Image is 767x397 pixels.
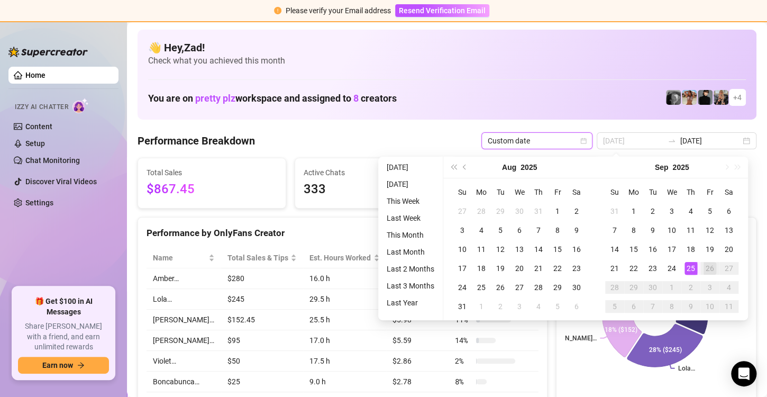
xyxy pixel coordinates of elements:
td: 2025-09-13 [719,221,738,240]
text: Lola… [678,365,695,372]
td: 2025-07-31 [529,202,548,221]
li: This Week [382,195,439,207]
td: 2025-08-13 [510,240,529,259]
td: 2025-09-02 [491,297,510,316]
td: Boncabunca… [147,372,221,392]
td: 2025-09-12 [700,221,719,240]
div: 14 [532,243,545,256]
div: 29 [551,281,564,294]
td: 2025-09-05 [548,297,567,316]
div: 2 [494,300,507,313]
td: 17.0 h [303,330,386,351]
a: Chat Monitoring [25,156,80,165]
div: 1 [475,300,488,313]
button: Last year (Control + left) [448,157,459,178]
td: [PERSON_NAME]… [147,330,221,351]
div: 31 [608,205,621,218]
td: 2025-08-19 [491,259,510,278]
span: Share [PERSON_NAME] with a friend, and earn unlimited rewards [18,321,109,353]
div: 5 [608,300,621,313]
a: Discover Viral Videos [25,177,97,186]
td: 2025-09-06 [567,297,586,316]
td: 2025-08-10 [453,240,472,259]
div: 1 [665,281,678,294]
th: Su [605,183,624,202]
span: 8 [353,93,359,104]
img: Violet [714,90,728,105]
div: 4 [723,281,735,294]
td: 2025-09-24 [662,259,681,278]
div: 18 [475,262,488,275]
div: 12 [704,224,716,237]
li: Last Week [382,212,439,224]
td: 2025-09-18 [681,240,700,259]
td: 2025-09-19 [700,240,719,259]
td: $5.98 [386,310,449,330]
div: 6 [627,300,640,313]
th: Sa [719,183,738,202]
div: 6 [570,300,583,313]
a: Setup [25,139,45,148]
div: 10 [665,224,678,237]
div: 28 [532,281,545,294]
td: 2025-09-21 [605,259,624,278]
div: Est. Hours Worked [309,252,371,264]
td: 2025-09-17 [662,240,681,259]
td: 2025-08-03 [453,221,472,240]
span: $867.45 [147,179,277,200]
div: Open Intercom Messenger [731,361,756,386]
td: 2025-09-04 [681,202,700,221]
div: 11 [475,243,488,256]
div: 25 [684,262,697,275]
button: Choose a month [655,157,669,178]
th: Th [681,183,700,202]
td: 2025-08-15 [548,240,567,259]
td: 2025-08-18 [472,259,491,278]
div: 9 [684,300,697,313]
td: 2025-09-25 [681,259,700,278]
button: Choose a year [521,157,537,178]
td: 2025-10-04 [719,278,738,297]
div: 10 [704,300,716,313]
td: 2025-09-01 [472,297,491,316]
div: 3 [456,224,469,237]
div: 16 [570,243,583,256]
span: calendar [580,138,587,144]
td: 2025-10-05 [605,297,624,316]
td: 2025-10-06 [624,297,643,316]
div: 27 [723,262,735,275]
td: 2025-07-30 [510,202,529,221]
input: Start date [603,135,663,147]
td: 2025-09-26 [700,259,719,278]
td: 2025-08-24 [453,278,472,297]
div: 9 [570,224,583,237]
td: 2025-07-28 [472,202,491,221]
div: 6 [513,224,526,237]
div: 8 [627,224,640,237]
div: 22 [551,262,564,275]
div: 31 [456,300,469,313]
div: 17 [456,262,469,275]
div: 10 [456,243,469,256]
th: Sa [567,183,586,202]
td: 2025-08-30 [567,278,586,297]
span: Check what you achieved this month [148,55,746,67]
td: 2025-08-01 [548,202,567,221]
div: 8 [551,224,564,237]
td: 2025-08-12 [491,240,510,259]
span: arrow-right [77,362,85,369]
td: 2025-09-03 [662,202,681,221]
a: Home [25,71,45,79]
td: 2025-08-11 [472,240,491,259]
td: 2025-10-10 [700,297,719,316]
img: Amber [682,90,697,105]
td: 2025-08-28 [529,278,548,297]
div: 13 [723,224,735,237]
th: Tu [491,183,510,202]
td: 17.5 h [303,351,386,372]
div: 5 [704,205,716,218]
td: 16.0 h [303,268,386,289]
td: 2025-09-06 [719,202,738,221]
th: We [510,183,529,202]
div: 7 [608,224,621,237]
